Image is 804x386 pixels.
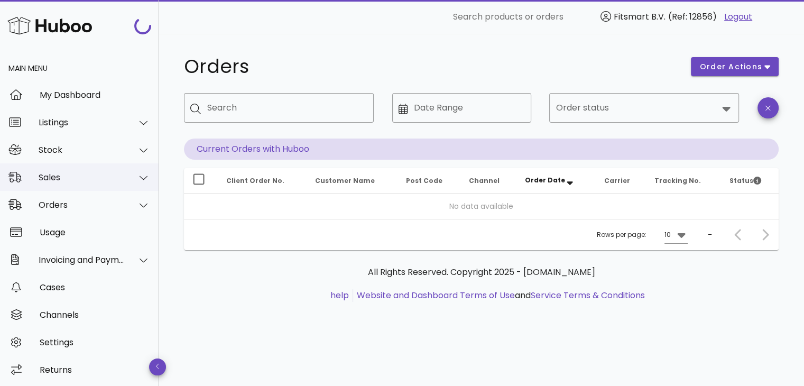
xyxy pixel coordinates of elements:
td: No data available [184,194,779,219]
th: Client Order No. [218,168,307,194]
div: Usage [40,227,150,237]
th: Carrier [595,168,646,194]
div: Sales [39,172,125,182]
div: Invoicing and Payments [39,255,125,265]
div: – [708,230,712,240]
div: 10Rows per page: [664,226,688,243]
th: Post Code [397,168,460,194]
th: Order Date: Sorted descending. Activate to remove sorting. [516,168,595,194]
button: order actions [691,57,779,76]
th: Customer Name [307,168,398,194]
a: help [330,289,349,301]
div: Listings [39,117,125,127]
a: Logout [724,11,752,23]
th: Status [721,168,779,194]
div: Order status [549,93,739,123]
img: Huboo Logo [7,14,92,37]
p: All Rights Reserved. Copyright 2025 - [DOMAIN_NAME] [192,266,770,279]
div: Stock [39,145,125,155]
div: Cases [40,282,150,292]
span: Channel [469,176,500,185]
span: Status [729,176,761,185]
div: Orders [39,200,125,210]
p: Current Orders with Huboo [184,139,779,160]
span: Carrier [604,176,630,185]
div: Rows per page: [597,219,688,250]
th: Tracking No. [646,168,721,194]
span: Client Order No. [226,176,284,185]
span: Customer Name [315,176,375,185]
a: Service Terms & Conditions [531,289,645,301]
span: order actions [699,61,763,72]
div: Settings [40,337,150,347]
h1: Orders [184,57,678,76]
div: 10 [664,230,671,240]
div: Channels [40,310,150,320]
a: Website and Dashboard Terms of Use [357,289,515,301]
span: (Ref: 12856) [668,11,717,23]
th: Channel [460,168,516,194]
div: Returns [40,365,150,375]
span: Fitsmart B.V. [614,11,666,23]
div: My Dashboard [40,90,150,100]
span: Order Date [525,176,565,185]
li: and [353,289,645,302]
span: Tracking No. [654,176,701,185]
span: Post Code [405,176,442,185]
